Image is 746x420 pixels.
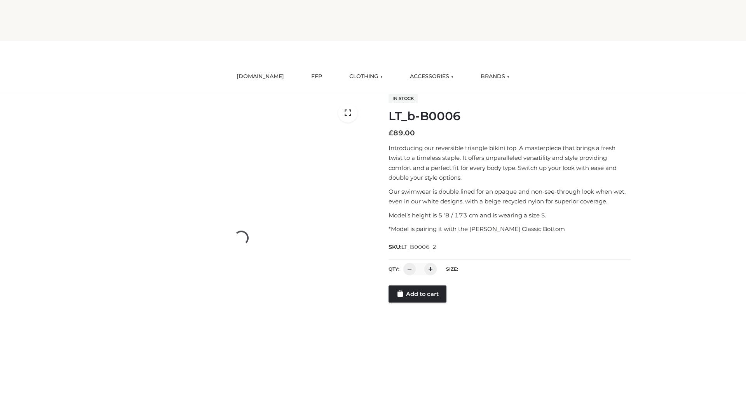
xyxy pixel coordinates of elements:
a: CLOTHING [343,68,389,85]
p: Introducing our reversible triangle bikini top. A masterpiece that brings a fresh twist to a time... [389,143,631,183]
bdi: 89.00 [389,129,415,137]
span: LT_B0006_2 [401,243,436,250]
span: In stock [389,94,418,103]
p: *Model is pairing it with the [PERSON_NAME] Classic Bottom [389,224,631,234]
label: Size: [446,266,458,272]
a: [DOMAIN_NAME] [231,68,290,85]
a: ACCESSORIES [404,68,459,85]
h1: LT_b-B0006 [389,109,631,123]
span: £ [389,129,393,137]
p: Model’s height is 5 ‘8 / 173 cm and is wearing a size S. [389,210,631,220]
span: SKU: [389,242,437,252]
p: Our swimwear is double lined for an opaque and non-see-through look when wet, even in our white d... [389,187,631,206]
a: Add to cart [389,285,446,303]
a: BRANDS [475,68,515,85]
a: FFP [305,68,328,85]
label: QTY: [389,266,399,272]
